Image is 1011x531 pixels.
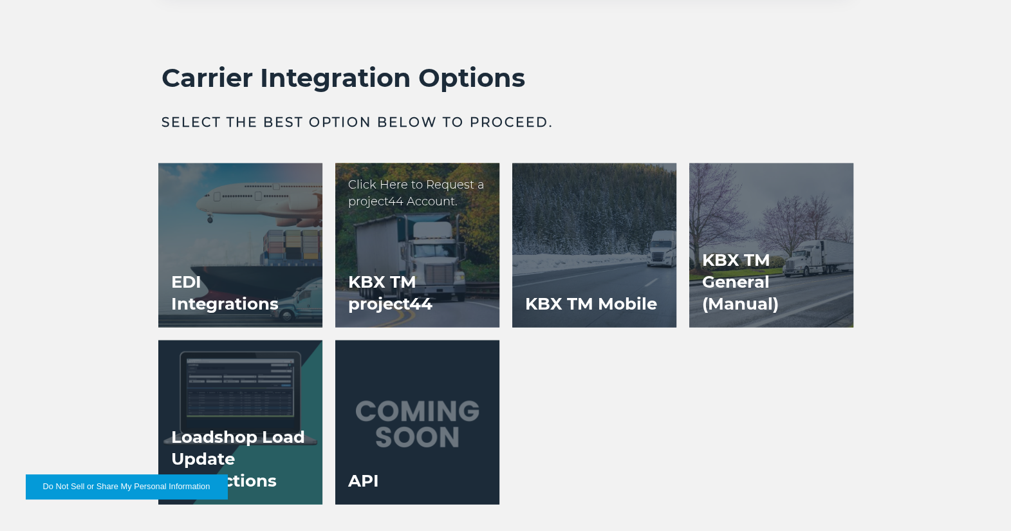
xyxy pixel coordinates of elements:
a: EDI Integrations [158,163,322,328]
h2: Carrier Integration Options [162,62,850,94]
h3: Select the best option below to proceed. [162,113,850,131]
button: Do Not Sell or Share My Personal Information [26,474,227,499]
a: Loadshop Load Update Instructions [158,340,322,505]
a: API [335,340,499,505]
h3: Loadshop Load Update Instructions [158,413,322,505]
h3: API [335,457,392,505]
h3: KBX TM project44 [335,258,499,328]
p: Click Here to Request a project44 Account. [348,176,487,210]
h3: KBX TM Mobile [512,280,670,328]
h3: KBX TM General (Manual) [689,236,853,328]
a: KBX TM Mobile [512,163,676,328]
h3: EDI Integrations [158,258,322,328]
a: KBX TM General (Manual) [689,163,853,328]
a: KBX TM project44 [335,163,499,328]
